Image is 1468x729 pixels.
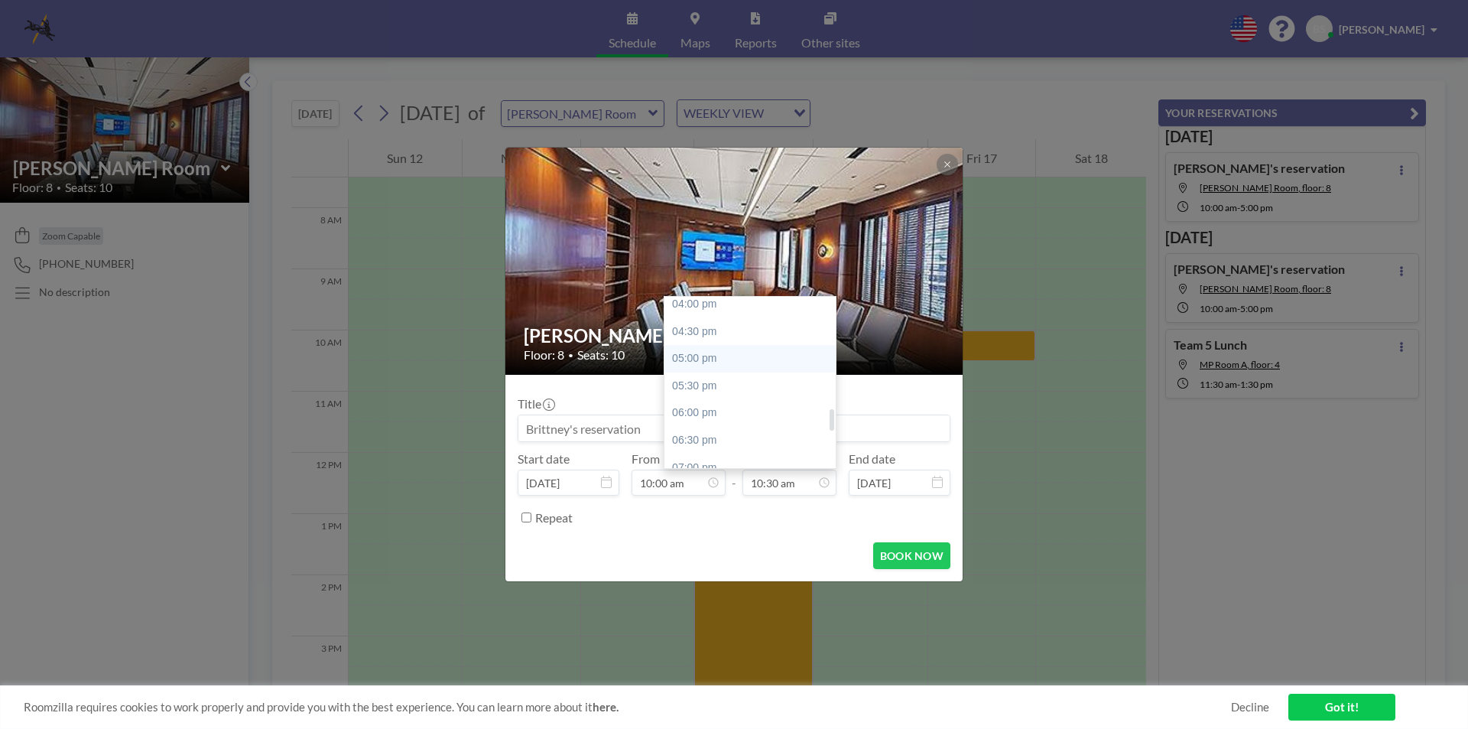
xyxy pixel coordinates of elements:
[664,345,843,373] div: 05:00 pm
[518,415,950,441] input: Brittney's reservation
[664,454,843,482] div: 07:00 pm
[664,373,843,400] div: 05:30 pm
[849,451,895,467] label: End date
[664,399,843,427] div: 06:00 pm
[518,451,570,467] label: Start date
[518,396,554,412] label: Title
[568,350,573,361] span: •
[577,347,625,363] span: Seats: 10
[873,542,950,569] button: BOOK NOW
[664,427,843,454] div: 06:30 pm
[1231,700,1269,714] a: Decline
[505,20,964,502] img: 537.jpg
[732,457,736,490] span: -
[1288,694,1395,721] a: Got it!
[24,700,1231,714] span: Roomzilla requires cookies to work properly and provide you with the best experience. You can lea...
[593,700,619,714] a: here.
[632,451,660,467] label: From
[664,318,843,346] div: 04:30 pm
[524,324,946,347] h2: [PERSON_NAME] Room
[664,291,843,318] div: 04:00 pm
[535,510,573,526] label: Repeat
[524,347,564,363] span: Floor: 8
